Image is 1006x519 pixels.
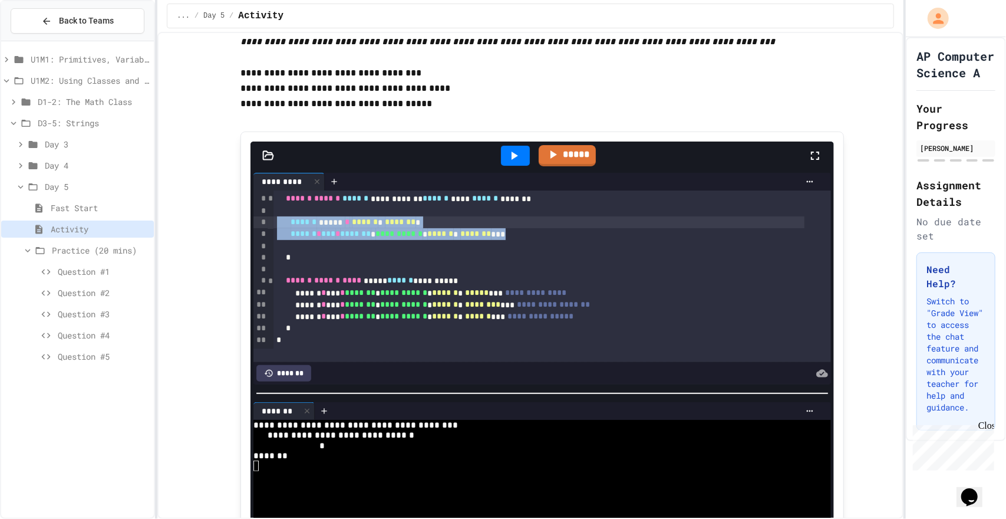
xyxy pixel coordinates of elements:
[51,202,149,214] span: Fast Start
[58,308,149,320] span: Question #3
[58,265,149,278] span: Question #1
[58,329,149,341] span: Question #4
[926,295,985,413] p: Switch to "Grade View" to access the chat feature and communicate with your teacher for help and ...
[916,215,995,243] div: No due date set
[5,5,81,75] div: Chat with us now!Close
[920,143,992,153] div: [PERSON_NAME]
[916,177,995,210] h2: Assignment Details
[45,180,149,193] span: Day 5
[229,11,233,21] span: /
[194,11,199,21] span: /
[59,15,114,27] span: Back to Teams
[45,138,149,150] span: Day 3
[51,223,149,235] span: Activity
[177,11,190,21] span: ...
[956,472,994,507] iframe: chat widget
[916,100,995,133] h2: Your Progress
[916,48,995,81] h1: AP Computer Science A
[45,159,149,172] span: Day 4
[915,5,952,32] div: My Account
[31,53,149,65] span: U1M1: Primitives, Variables, Basic I/O
[38,117,149,129] span: D3-5: Strings
[58,350,149,363] span: Question #5
[203,11,225,21] span: Day 5
[11,8,144,34] button: Back to Teams
[31,74,149,87] span: U1M2: Using Classes and Objects
[238,9,283,23] span: Activity
[58,287,149,299] span: Question #2
[52,244,149,257] span: Practice (20 mins)
[38,96,149,108] span: D1-2: The Math Class
[908,421,994,471] iframe: chat widget
[926,262,985,291] h3: Need Help?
